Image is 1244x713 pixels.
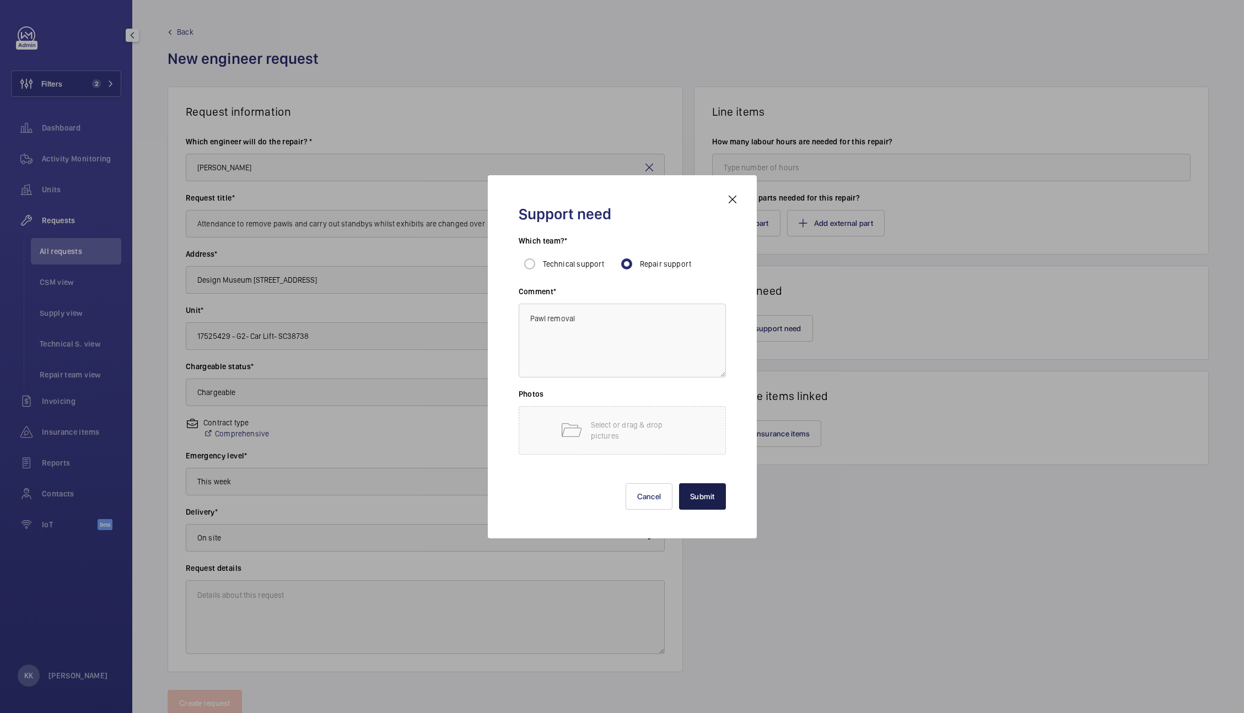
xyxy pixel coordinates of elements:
[626,483,673,510] button: Cancel
[591,419,685,441] p: Select or drag & drop pictures
[519,235,726,253] h3: Which team?*
[519,388,726,406] h3: Photos
[519,204,726,224] h2: Support need
[640,260,692,268] span: Repair support
[519,286,726,304] h3: Comment*
[679,483,726,510] button: Submit
[543,260,605,268] span: Technical support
